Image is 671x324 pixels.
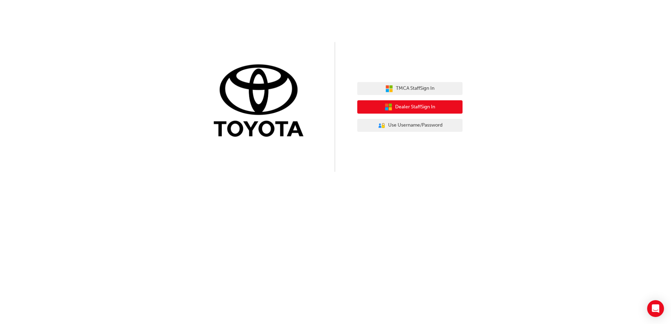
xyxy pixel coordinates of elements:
[208,63,314,140] img: Trak
[357,119,463,132] button: Use Username/Password
[395,103,435,111] span: Dealer Staff Sign In
[388,121,443,129] span: Use Username/Password
[357,82,463,95] button: TMCA StaffSign In
[396,85,434,93] span: TMCA Staff Sign In
[647,300,664,317] div: Open Intercom Messenger
[357,100,463,114] button: Dealer StaffSign In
